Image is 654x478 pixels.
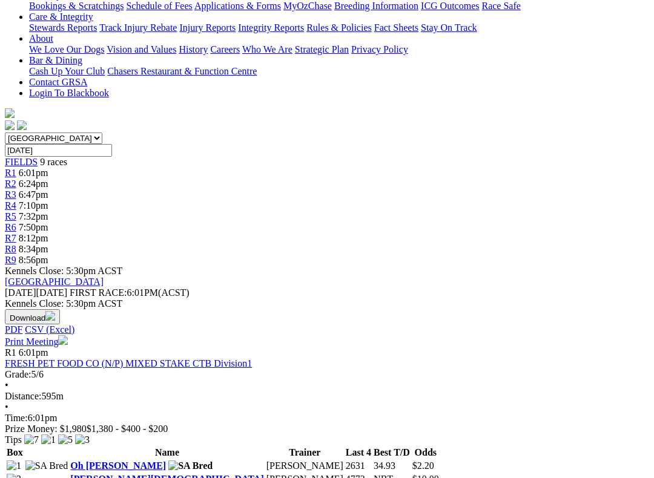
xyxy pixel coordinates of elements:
[5,380,8,390] span: •
[29,1,649,11] div: Industry
[75,434,90,445] img: 3
[5,244,16,254] a: R8
[5,157,38,167] a: FIELDS
[5,324,22,335] a: PDF
[5,287,67,298] span: [DATE]
[266,460,344,472] td: [PERSON_NAME]
[29,33,53,44] a: About
[194,1,281,11] a: Applications & Forms
[29,77,87,87] a: Contact GRSA
[70,287,127,298] span: FIRST RACE:
[29,11,93,22] a: Care & Integrity
[5,309,60,324] button: Download
[87,424,168,434] span: $1,380 - $400 - $200
[5,144,112,157] input: Select date
[5,391,649,402] div: 595m
[345,447,372,459] th: Last 4
[19,233,48,243] span: 8:12pm
[5,298,649,309] div: Kennels Close: 5:30pm ACST
[5,324,649,335] div: Download
[29,44,104,54] a: We Love Our Dogs
[5,266,122,276] span: Kennels Close: 5:30pm ACST
[210,44,240,54] a: Careers
[25,324,74,335] a: CSV (Excel)
[24,434,39,445] img: 7
[5,233,16,243] a: R7
[5,222,16,232] a: R6
[5,391,41,401] span: Distance:
[7,447,23,457] span: Box
[58,335,68,345] img: printer.svg
[5,413,649,424] div: 6:01pm
[481,1,520,11] a: Race Safe
[5,108,15,118] img: logo-grsa-white.png
[5,277,104,287] a: [GEOGRAPHIC_DATA]
[19,200,48,211] span: 7:10pm
[5,358,252,368] a: FRESH PET FOOD CO (N/P) MIXED STAKE CTB Division1
[238,22,304,33] a: Integrity Reports
[126,1,192,11] a: Schedule of Fees
[58,434,73,445] img: 5
[29,88,109,98] a: Login To Blackbook
[412,447,440,459] th: Odds
[19,244,48,254] span: 8:34pm
[41,434,56,445] img: 1
[19,178,48,189] span: 6:24pm
[295,44,349,54] a: Strategic Plan
[19,222,48,232] span: 7:50pm
[5,369,649,380] div: 5/6
[179,22,236,33] a: Injury Reports
[5,200,16,211] a: R4
[99,22,177,33] a: Track Injury Rebate
[168,460,213,471] img: SA Bred
[421,22,477,33] a: Stay On Track
[70,287,190,298] span: 6:01PM(ACST)
[29,22,649,33] div: Care & Integrity
[29,55,82,65] a: Bar & Dining
[412,460,434,471] span: $2.20
[29,66,649,77] div: Bar & Dining
[5,347,16,358] span: R1
[421,1,479,11] a: ICG Outcomes
[70,447,264,459] th: Name
[5,211,16,221] a: R5
[17,120,27,130] img: twitter.svg
[5,336,68,347] a: Print Meeting
[5,189,16,200] a: R3
[5,434,22,445] span: Tips
[306,22,372,33] a: Rules & Policies
[373,460,411,472] td: 34.93
[25,460,68,471] img: SA Bred
[374,22,418,33] a: Fact Sheets
[19,211,48,221] span: 7:32pm
[7,460,21,471] img: 1
[345,460,372,472] td: 2631
[5,120,15,130] img: facebook.svg
[29,44,649,55] div: About
[5,178,16,189] a: R2
[19,168,48,178] span: 6:01pm
[107,44,176,54] a: Vision and Values
[5,287,36,298] span: [DATE]
[19,347,48,358] span: 6:01pm
[5,402,8,412] span: •
[107,66,257,76] a: Chasers Restaurant & Function Centre
[5,255,16,265] a: R9
[19,189,48,200] span: 6:47pm
[29,22,97,33] a: Stewards Reports
[242,44,292,54] a: Who We Are
[179,44,208,54] a: History
[29,1,124,11] a: Bookings & Scratchings
[5,413,28,423] span: Time:
[5,168,16,178] a: R1
[40,157,67,167] span: 9 races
